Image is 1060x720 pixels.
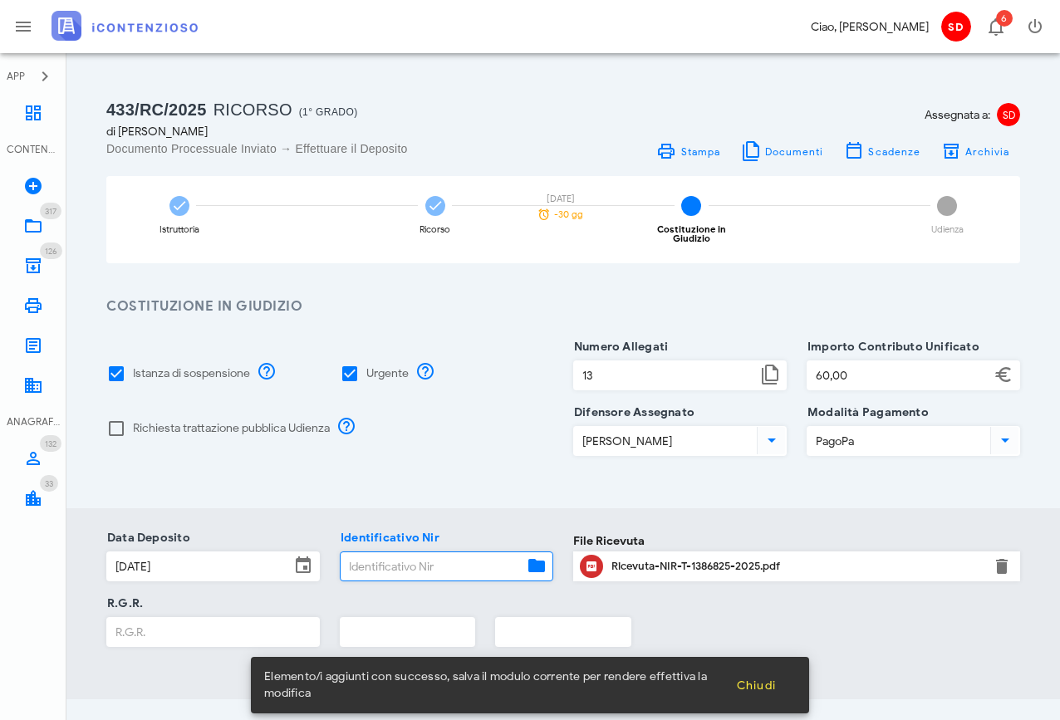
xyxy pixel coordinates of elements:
[554,210,583,219] span: -30 gg
[834,140,931,163] button: Scadenze
[811,18,929,36] div: Ciao, [PERSON_NAME]
[646,140,730,163] a: Stampa
[45,246,57,257] span: 126
[639,225,744,243] div: Costituzione in Giudizio
[213,100,292,119] span: Ricorso
[807,361,990,389] input: Importo Contributo Unificato
[52,11,198,41] img: logo-text-2x.png
[574,427,753,455] input: Difensore Assegnato
[45,438,56,449] span: 132
[106,140,553,157] div: Documento Processuale Inviato → Effettuare il Deposito
[133,420,330,437] label: Richiesta trattazione pubblica Udienza
[867,145,920,158] span: Scadenze
[764,145,824,158] span: Documenti
[366,365,409,382] label: Urgente
[935,7,975,47] button: SD
[341,552,523,580] input: Identificativo Nir
[40,475,58,492] span: Distintivo
[925,106,990,124] span: Assegnata a:
[45,478,53,489] span: 33
[420,225,450,234] div: Ricorso
[532,194,590,203] div: [DATE]
[930,140,1020,163] button: Archivia
[107,618,319,646] input: R.G.R.
[992,556,1012,576] button: Elimina
[975,7,1015,47] button: Distintivo
[611,560,982,573] div: Ricevuta-NIR-T-1386825-2025.pdf
[722,670,789,700] button: Chiudi
[7,414,60,429] div: ANAGRAFICA
[735,678,776,693] span: Chiudi
[102,595,143,612] label: R.G.R.
[159,225,199,234] div: Istruttoria
[941,12,971,42] span: SD
[336,530,439,546] label: Identificativo Nir
[580,555,603,578] button: Clicca per aprire un'anteprima del file o scaricarlo
[106,296,1020,317] h3: Costituzione in Giudizio
[681,196,701,216] span: 3
[937,196,957,216] span: 4
[931,225,964,234] div: Udienza
[40,203,61,219] span: Distintivo
[807,427,987,455] input: Modalità Pagamento
[106,100,207,119] span: 433/RC/2025
[802,404,929,421] label: Modalità Pagamento
[40,242,62,259] span: Distintivo
[299,106,358,118] span: (1° Grado)
[680,145,720,158] span: Stampa
[102,530,190,546] label: Data Deposito
[569,339,668,355] label: Numero Allegati
[730,140,834,163] button: Documenti
[573,532,645,550] label: File Ricevuta
[996,10,1013,27] span: Distintivo
[611,553,982,580] div: Clicca per aprire un'anteprima del file o scaricarlo
[574,361,757,389] input: Numero Allegati
[45,206,56,217] span: 317
[40,435,61,452] span: Distintivo
[7,142,60,157] div: CONTENZIOSO
[106,123,553,140] div: di [PERSON_NAME]
[133,365,250,382] label: Istanza di sospensione
[802,339,979,355] label: Importo Contributo Unificato
[997,103,1020,126] span: SD
[569,404,694,421] label: Difensore Assegnato
[264,669,722,702] span: Elemento/i aggiunti con successo, salva il modulo corrente per rendere effettiva la modifica
[964,145,1010,158] span: Archivia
